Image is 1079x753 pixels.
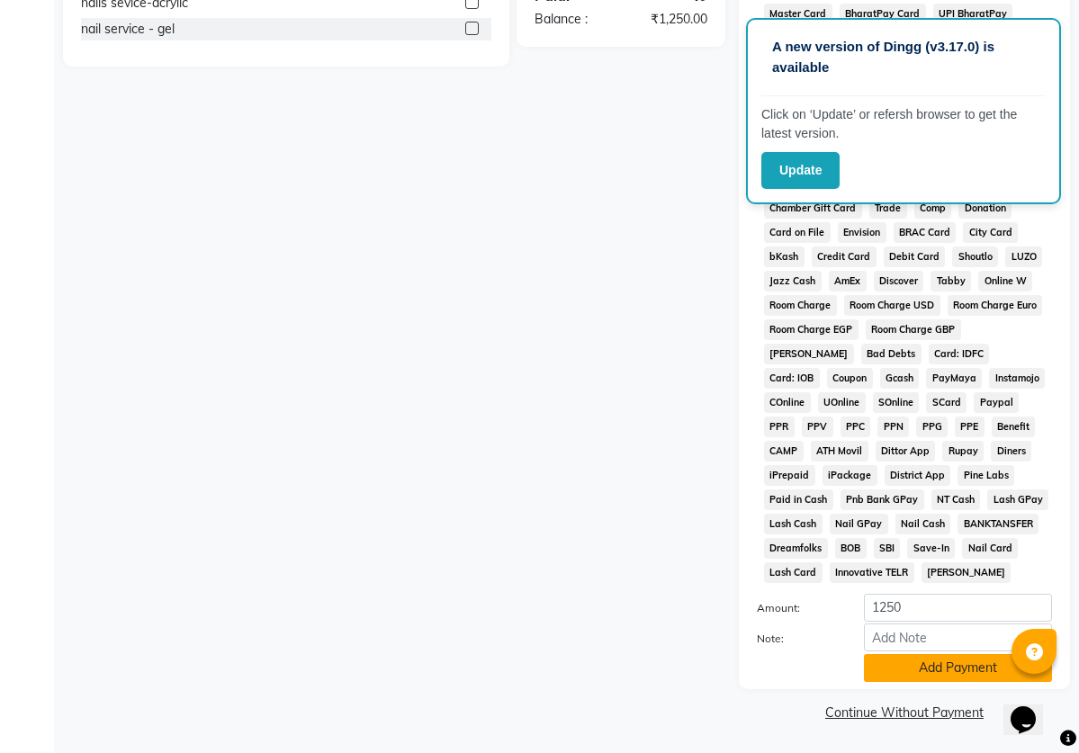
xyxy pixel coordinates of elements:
[942,441,984,462] span: Rupay
[823,465,877,486] span: iPackage
[742,704,1066,722] a: Continue Without Payment
[521,10,621,29] div: Balance :
[958,514,1039,534] span: BANKTANSFER
[1003,681,1061,735] iframe: chat widget
[764,222,831,243] span: Card on File
[992,417,1036,437] span: Benefit
[895,514,951,534] span: Nail Cash
[1005,247,1042,267] span: LUZO
[873,392,920,413] span: SOnline
[952,247,998,267] span: Shoutlo
[841,417,871,437] span: PPC
[81,20,175,39] div: nail service - gel
[916,417,948,437] span: PPG
[764,368,820,389] span: Card: IOB
[884,247,946,267] span: Debit Card
[958,198,1012,219] span: Donation
[764,344,854,364] span: [PERSON_NAME]
[802,417,833,437] span: PPV
[914,198,952,219] span: Comp
[866,319,961,340] span: Room Charge GBP
[962,538,1018,559] span: Nail Card
[861,344,922,364] span: Bad Debts
[864,654,1052,682] button: Add Payment
[830,514,888,534] span: Nail GPay
[931,271,971,291] span: Tabby
[764,417,795,437] span: PPR
[880,368,920,389] span: Gcash
[830,562,914,583] span: Innovative TELR
[743,600,850,616] label: Amount:
[926,392,967,413] span: SCard
[989,368,1045,389] span: Instamojo
[764,319,859,340] span: Room Charge EGP
[987,489,1048,510] span: Lash GPay
[840,4,926,24] span: BharatPay Card
[764,392,811,413] span: COnline
[864,623,1052,651] input: Add Note
[874,538,901,559] span: SBI
[812,247,877,267] span: Credit Card
[963,222,1018,243] span: City Card
[621,10,721,29] div: ₹1,250.00
[764,198,862,219] span: Chamber Gift Card
[761,152,840,189] button: Update
[818,392,866,413] span: UOnline
[764,271,822,291] span: Jazz Cash
[907,538,955,559] span: Save-In
[894,222,957,243] span: BRAC Card
[931,489,981,510] span: NT Cash
[978,271,1032,291] span: Online W
[829,271,867,291] span: AmEx
[926,368,982,389] span: PayMaya
[876,441,936,462] span: Dittor App
[764,465,815,486] span: iPrepaid
[874,271,924,291] span: Discover
[764,514,823,534] span: Lash Cash
[764,489,833,510] span: Paid in Cash
[929,344,990,364] span: Card: IDFC
[958,465,1014,486] span: Pine Labs
[885,465,951,486] span: District App
[841,489,924,510] span: Pnb Bank GPay
[922,562,1012,583] span: [PERSON_NAME]
[764,538,828,559] span: Dreamfolks
[764,4,832,24] span: Master Card
[974,392,1019,413] span: Paypal
[844,295,940,316] span: Room Charge USD
[764,441,804,462] span: CAMP
[864,594,1052,622] input: Amount
[877,417,909,437] span: PPN
[761,105,1046,143] p: Click on ‘Update’ or refersh browser to get the latest version.
[743,631,850,647] label: Note:
[869,198,907,219] span: Trade
[764,247,805,267] span: bKash
[764,562,823,583] span: Lash Card
[772,37,1035,77] p: A new version of Dingg (v3.17.0) is available
[955,417,985,437] span: PPE
[835,538,867,559] span: BOB
[933,4,1013,24] span: UPI BharatPay
[948,295,1043,316] span: Room Charge Euro
[811,441,868,462] span: ATH Movil
[827,368,873,389] span: Coupon
[991,441,1031,462] span: Diners
[764,295,837,316] span: Room Charge
[838,222,886,243] span: Envision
